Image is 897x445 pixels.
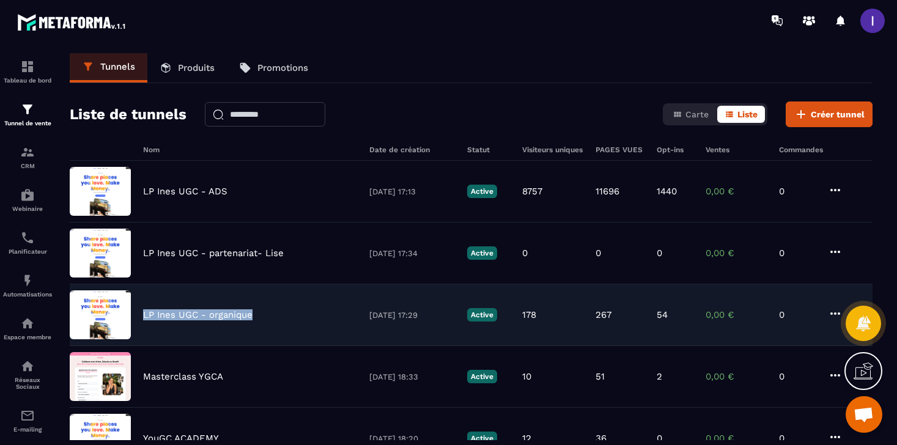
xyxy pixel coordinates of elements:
p: [DATE] 18:33 [369,372,455,381]
h6: Opt-ins [657,145,693,154]
p: [DATE] 18:20 [369,434,455,443]
p: 0,00 € [706,309,767,320]
button: Créer tunnel [786,101,873,127]
a: automationsautomationsEspace membre [3,307,52,350]
p: [DATE] 17:34 [369,249,455,258]
p: [DATE] 17:13 [369,187,455,196]
h6: Ventes [706,145,767,154]
a: formationformationTunnel de vente [3,93,52,136]
img: formation [20,102,35,117]
a: formationformationTableau de bord [3,50,52,93]
p: Réseaux Sociaux [3,377,52,390]
p: 0,00 € [706,433,767,444]
p: 11696 [596,186,619,197]
p: 0,00 € [706,186,767,197]
button: Liste [717,106,765,123]
p: 2 [657,371,662,382]
h6: Visiteurs uniques [522,145,583,154]
a: automationsautomationsAutomatisations [3,264,52,307]
a: Tunnels [70,53,147,83]
p: Masterclass YGCA [143,371,223,382]
p: 51 [596,371,605,382]
p: YouGC ACADEMY [143,433,219,444]
p: 267 [596,309,611,320]
p: 178 [522,309,536,320]
p: 0,00 € [706,248,767,259]
img: automations [20,273,35,288]
button: Carte [665,106,716,123]
p: 0 [657,248,662,259]
p: 0 [657,433,662,444]
a: emailemailE-mailing [3,399,52,442]
p: 0 [779,186,816,197]
p: Active [467,370,497,383]
a: social-networksocial-networkRéseaux Sociaux [3,350,52,399]
img: formation [20,145,35,160]
p: Active [467,185,497,198]
h6: Commandes [779,145,823,154]
p: 1440 [657,186,677,197]
img: social-network [20,359,35,373]
p: 0 [522,248,528,259]
p: Active [467,432,497,445]
img: image [70,167,131,216]
h6: Nom [143,145,357,154]
p: 0 [779,433,816,444]
p: CRM [3,163,52,169]
p: 36 [596,433,607,444]
p: 0,00 € [706,371,767,382]
img: image [70,290,131,339]
a: automationsautomationsWebinaire [3,178,52,221]
p: 0 [779,371,816,382]
p: Webinaire [3,205,52,212]
img: email [20,408,35,423]
p: E-mailing [3,426,52,433]
p: LP Ines UGC - organique [143,309,253,320]
p: 0 [596,248,601,259]
img: automations [20,188,35,202]
img: scheduler [20,230,35,245]
p: 54 [657,309,668,320]
p: Promotions [257,62,308,73]
img: automations [20,316,35,331]
h6: Statut [467,145,510,154]
a: Produits [147,53,227,83]
p: Tunnel de vente [3,120,52,127]
span: Liste [737,109,758,119]
h6: PAGES VUES [596,145,644,154]
p: Active [467,246,497,260]
img: formation [20,59,35,74]
span: Créer tunnel [811,108,865,120]
a: formationformationCRM [3,136,52,178]
a: Promotions [227,53,320,83]
a: schedulerschedulerPlanificateur [3,221,52,264]
p: Tunnels [100,61,135,72]
p: [DATE] 17:29 [369,311,455,320]
img: image [70,229,131,278]
p: Active [467,308,497,322]
p: 12 [522,433,531,444]
p: LP Ines UGC - partenariat- Lise [143,248,284,259]
p: Produits [178,62,215,73]
p: 10 [522,371,531,382]
p: 8757 [522,186,542,197]
h6: Date de création [369,145,455,154]
h2: Liste de tunnels [70,102,186,127]
a: Ouvrir le chat [846,396,882,433]
img: logo [17,11,127,33]
p: Tableau de bord [3,77,52,84]
img: image [70,352,131,401]
p: 0 [779,309,816,320]
span: Carte [685,109,709,119]
p: 0 [779,248,816,259]
p: LP Ines UGC - ADS [143,186,227,197]
p: Espace membre [3,334,52,340]
p: Automatisations [3,291,52,298]
p: Planificateur [3,248,52,255]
